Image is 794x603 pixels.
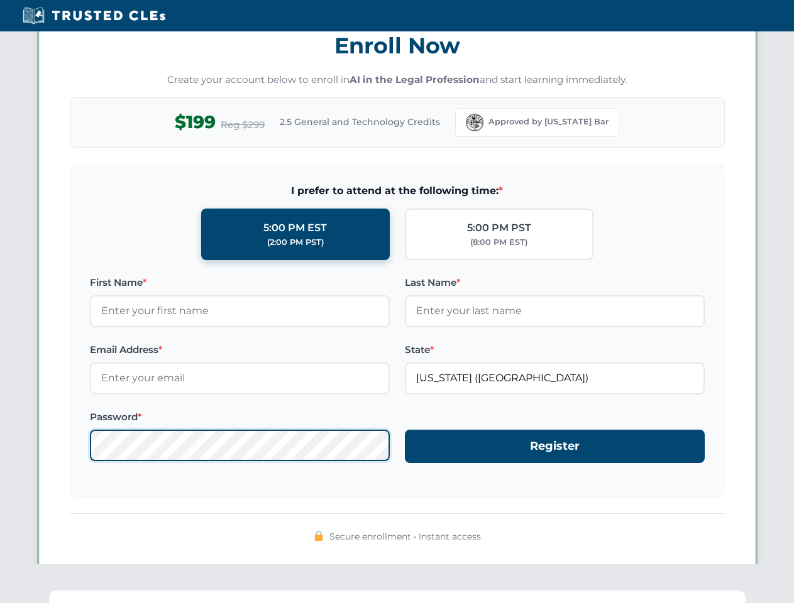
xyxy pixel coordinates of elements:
[405,430,705,463] button: Register
[329,530,481,543] span: Secure enrollment • Instant access
[70,73,725,87] p: Create your account below to enroll in and start learning immediately.
[19,6,169,25] img: Trusted CLEs
[70,26,725,65] h3: Enroll Now
[90,295,390,327] input: Enter your first name
[466,114,483,131] img: Florida Bar
[90,342,390,357] label: Email Address
[314,531,324,541] img: 🔒
[467,220,531,236] div: 5:00 PM PST
[175,108,216,136] span: $199
[405,362,705,394] input: Florida (FL)
[90,183,705,199] span: I prefer to attend at the following time:
[405,295,705,327] input: Enter your last name
[267,236,324,249] div: (2:00 PM PST)
[263,220,327,236] div: 5:00 PM EST
[221,117,265,133] span: Reg $299
[90,275,390,290] label: First Name
[488,116,609,128] span: Approved by [US_STATE] Bar
[90,410,390,425] label: Password
[280,115,440,129] span: 2.5 General and Technology Credits
[405,342,705,357] label: State
[470,236,527,249] div: (8:00 PM EST)
[405,275,705,290] label: Last Name
[90,362,390,394] input: Enter your email
[350,73,480,85] strong: AI in the Legal Profession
